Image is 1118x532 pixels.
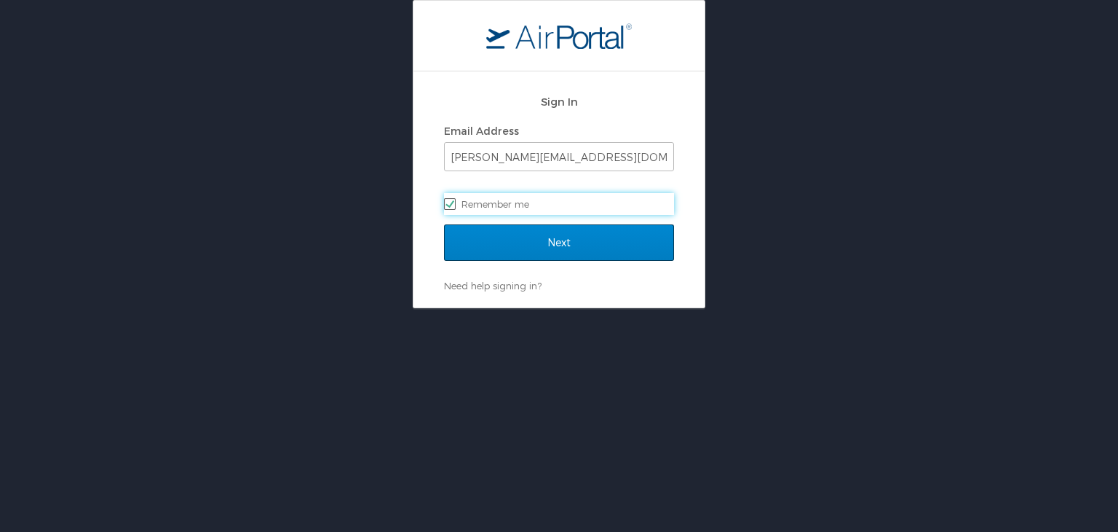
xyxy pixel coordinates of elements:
img: logo [486,23,632,49]
h2: Sign In [444,93,674,110]
label: Email Address [444,125,519,137]
a: Need help signing in? [444,280,542,292]
input: Next [444,224,674,261]
label: Remember me [444,193,674,215]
